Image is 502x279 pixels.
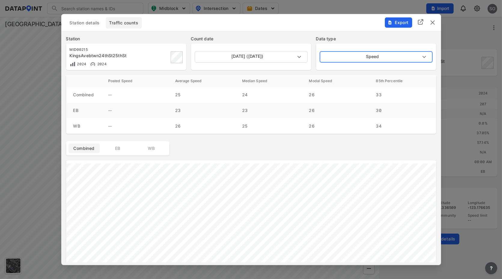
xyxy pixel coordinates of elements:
[302,75,369,87] th: Modal Speed
[70,52,169,58] div: KingsAvebtwn24thSt25thSt
[485,262,497,274] button: more
[385,17,412,27] button: Export
[235,102,302,118] td: 23
[109,20,138,26] span: Traffic counts
[369,118,436,134] td: 34
[66,118,101,134] td: WB
[168,75,235,87] th: Average Speed
[101,75,168,87] th: Posted Speed
[369,102,436,118] td: 30
[66,87,101,102] td: Combined
[168,87,235,102] td: 25
[429,19,436,26] img: close.efbf2170.svg
[101,87,168,102] td: --
[90,61,96,67] img: Vehicle speed
[70,20,100,26] span: Station details
[302,87,369,102] td: 26
[72,145,96,151] span: Combined
[76,62,87,66] span: 2024
[168,102,235,118] td: 23
[388,19,408,25] span: Export
[235,118,302,134] td: 25
[66,36,186,42] label: Station
[417,18,424,26] img: full_screen.b7bf9a36.svg
[66,17,436,28] div: basic tabs example
[139,145,163,151] span: WB
[70,47,169,52] div: MID00215
[101,118,168,134] td: --
[106,145,130,151] span: EB
[489,265,494,272] span: ?
[96,62,107,66] span: 2024
[195,51,308,62] div: [DATE] ([DATE])
[235,75,302,87] th: Median Speed
[235,87,302,102] td: 24
[369,75,436,87] th: 85th Percentile
[369,87,436,102] td: 33
[66,102,101,118] td: EB
[168,118,235,134] td: 26
[388,20,392,25] img: File%20-%20Download.70cf71cd.svg
[302,102,369,118] td: 26
[316,36,436,42] label: Data type
[429,19,436,26] button: delete
[70,61,76,67] img: Volume count
[68,143,167,153] div: basic tabs example
[302,118,369,134] td: 26
[320,51,433,62] div: Speed
[191,36,311,42] label: Count date
[101,102,168,118] td: --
